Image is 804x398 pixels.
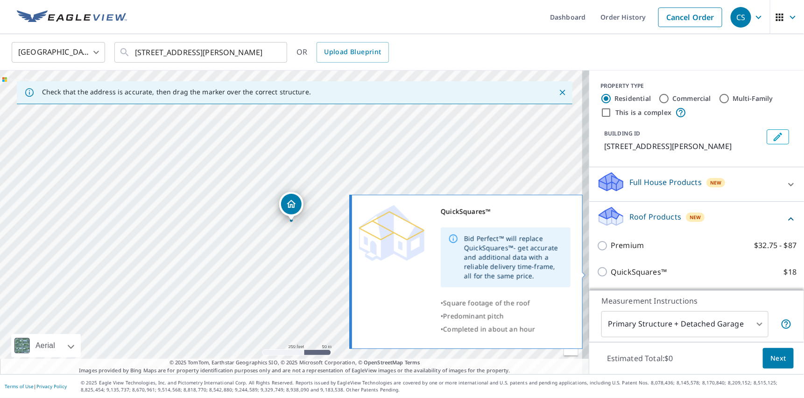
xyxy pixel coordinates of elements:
p: © 2025 Eagle View Technologies, Inc. and Pictometry International Corp. All Rights Reserved. Repo... [81,379,799,393]
a: Privacy Policy [36,383,67,390]
input: Search by address or latitude-longitude [135,39,268,65]
p: BUILDING ID [604,129,640,137]
a: OpenStreetMap [364,359,403,366]
p: | [5,384,67,389]
p: $32.75 - $87 [754,240,797,251]
span: Square footage of the roof [443,298,530,307]
div: • [441,323,571,336]
div: Full House ProductsNew [597,171,797,198]
button: Close [557,86,569,99]
p: Full House Products [629,177,702,188]
a: Terms [405,359,420,366]
label: This is a complex [615,108,671,117]
p: Check that the address is accurate, then drag the marker over the correct structure. [42,88,311,96]
a: Terms of Use [5,383,34,390]
span: © 2025 TomTom, Earthstar Geographics SIO, © 2025 Microsoft Corporation, © [169,359,420,367]
div: Roof ProductsNew [597,206,797,232]
p: Measurement Instructions [601,295,792,306]
div: Dropped pin, building 1, Residential property, 8419 Gaskin Rd Baldwinsville, NY 13027 [279,192,303,221]
p: Estimated Total: $0 [599,348,681,369]
img: Premium [359,205,424,261]
span: Your report will include the primary structure and a detached garage if one exists. [781,319,792,330]
span: New [690,213,701,221]
p: Roof Products [629,211,681,222]
div: OR [296,42,389,63]
div: CS [731,7,751,28]
div: QuickSquares™ [441,205,571,218]
label: Multi-Family [733,94,773,103]
div: • [441,310,571,323]
button: Edit building 1 [767,129,789,144]
p: QuickSquares™ [611,266,667,278]
span: Predominant pitch [443,312,504,320]
div: Aerial [33,334,58,357]
p: Premium [611,240,644,251]
div: Primary Structure + Detached Garage [601,311,769,337]
p: $18 [784,266,797,278]
span: Completed in about an hour [443,325,535,334]
div: Bid Perfect™ will replace QuickSquares™- get accurate and additional data with a reliable deliver... [464,230,563,284]
span: New [710,179,722,186]
p: [STREET_ADDRESS][PERSON_NAME] [604,141,763,152]
div: Aerial [11,334,81,357]
button: Next [763,348,794,369]
span: Next [770,353,786,364]
span: Upload Blueprint [324,46,381,58]
img: EV Logo [17,10,127,24]
label: Commercial [672,94,711,103]
div: [GEOGRAPHIC_DATA] [12,39,105,65]
div: • [441,297,571,310]
label: Residential [614,94,651,103]
a: Cancel Order [658,7,722,27]
a: Upload Blueprint [317,42,388,63]
div: PROPERTY TYPE [600,82,793,90]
